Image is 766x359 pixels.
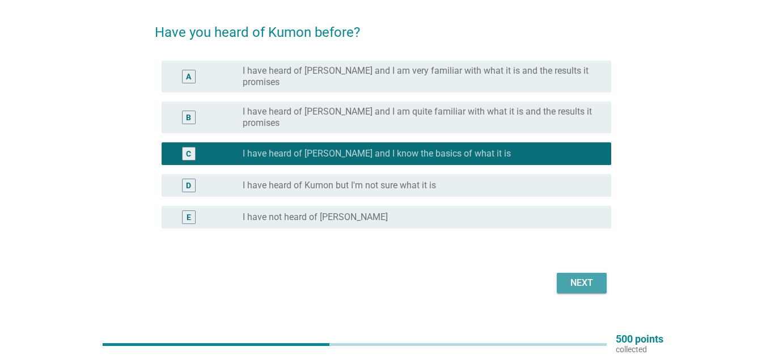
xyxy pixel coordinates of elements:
button: Next [557,273,607,293]
label: I have not heard of [PERSON_NAME] [243,212,388,223]
div: C [186,148,191,160]
label: I have heard of [PERSON_NAME] and I know the basics of what it is [243,148,511,159]
div: A [186,71,191,83]
div: D [186,180,191,192]
label: I have heard of [PERSON_NAME] and I am quite familiar with what it is and the results it promises [243,106,593,129]
label: I have heard of [PERSON_NAME] and I am very familiar with what it is and the results it promises [243,65,593,88]
div: E [187,212,191,223]
h2: Have you heard of Kumon before? [155,11,611,43]
p: collected [616,344,663,354]
div: B [186,112,191,124]
div: Next [566,276,598,290]
label: I have heard of Kumon but I'm not sure what it is [243,180,436,191]
p: 500 points [616,334,663,344]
